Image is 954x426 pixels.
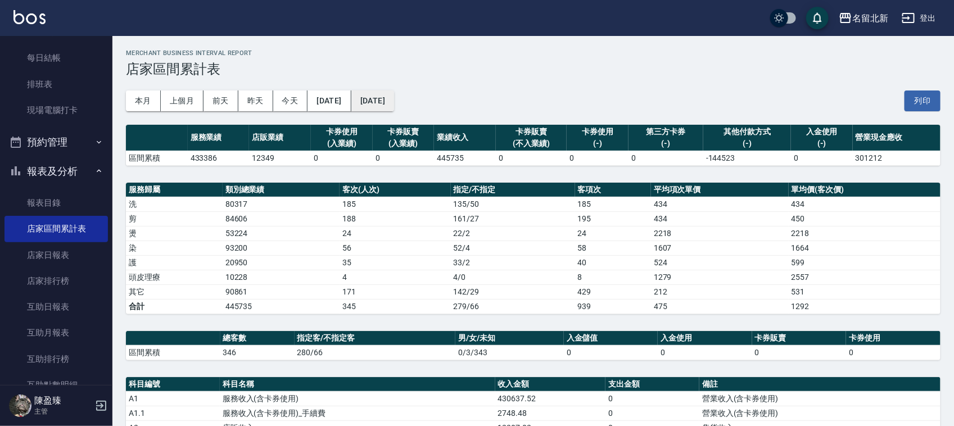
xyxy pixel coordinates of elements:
th: 指定客/不指定客 [295,331,456,346]
td: 4 / 0 [451,270,575,284]
td: 171 [340,284,451,299]
td: 24 [340,226,451,241]
td: 195 [575,211,651,226]
td: 450 [789,211,941,226]
div: (入業績) [376,138,432,149]
th: 服務歸屬 [126,183,223,197]
a: 店家日報表 [4,242,108,268]
div: 名留北新 [852,11,888,25]
td: 區間累積 [126,151,188,165]
td: 營業收入(含卡券使用) [699,391,941,406]
td: 433386 [188,151,250,165]
th: 入金使用 [658,331,752,346]
th: 支出金額 [605,377,699,392]
div: (不入業績) [499,138,564,149]
th: 平均項次單價 [651,183,789,197]
td: 0 [373,151,435,165]
td: 2557 [789,270,941,284]
th: 類別總業績 [223,183,340,197]
td: 1607 [651,241,789,255]
div: 其他付款方式 [706,126,788,138]
a: 互助排行榜 [4,346,108,372]
td: 12349 [249,151,311,165]
td: 280/66 [295,345,456,360]
td: 0 [752,345,847,360]
h3: 店家區間累計表 [126,61,941,77]
button: 本月 [126,90,161,111]
th: 備註 [699,377,941,392]
div: 卡券販賣 [376,126,432,138]
td: 135 / 50 [451,197,575,211]
td: 20950 [223,255,340,270]
div: 卡券使用 [569,126,626,138]
td: 346 [220,345,295,360]
td: 2218 [789,226,941,241]
a: 互助月報表 [4,320,108,346]
td: 0 [605,391,699,406]
td: 80317 [223,197,340,211]
button: save [806,7,829,29]
td: 445735 [434,151,496,165]
td: 染 [126,241,223,255]
td: 0/3/343 [455,345,564,360]
td: 185 [575,197,651,211]
td: 10228 [223,270,340,284]
th: 營業現金應收 [853,125,941,151]
table: a dense table [126,331,941,360]
button: 報表及分析 [4,157,108,186]
td: 161 / 27 [451,211,575,226]
td: 58 [575,241,651,255]
th: 男/女/未知 [455,331,564,346]
td: 其它 [126,284,223,299]
th: 業績收入 [434,125,496,151]
th: 總客數 [220,331,295,346]
td: 475 [651,299,789,314]
th: 客次(人次) [340,183,451,197]
td: 頭皮理療 [126,270,223,284]
td: 434 [651,211,789,226]
td: 35 [340,255,451,270]
td: 22 / 2 [451,226,575,241]
td: 345 [340,299,451,314]
td: 429 [575,284,651,299]
th: 單均價(客次價) [789,183,941,197]
div: 卡券使用 [314,126,370,138]
div: (-) [631,138,700,149]
td: A1 [126,391,220,406]
td: 0 [496,151,567,165]
button: [DATE] [351,90,394,111]
td: 430637.52 [495,391,606,406]
td: 區間累積 [126,345,220,360]
td: 服務收入(含卡券使用)_手續費 [220,406,495,420]
table: a dense table [126,183,941,314]
td: 8 [575,270,651,284]
td: 279/66 [451,299,575,314]
td: 1292 [789,299,941,314]
a: 店家排行榜 [4,268,108,294]
th: 服務業績 [188,125,250,151]
button: 列印 [905,90,941,111]
th: 科目名稱 [220,377,495,392]
td: 52 / 4 [451,241,575,255]
div: (-) [706,138,788,149]
button: 預約管理 [4,128,108,157]
td: 84606 [223,211,340,226]
td: 531 [789,284,941,299]
td: 4 [340,270,451,284]
td: 40 [575,255,651,270]
th: 卡券使用 [846,331,941,346]
th: 收入金額 [495,377,606,392]
td: 24 [575,226,651,241]
td: 1664 [789,241,941,255]
div: (-) [569,138,626,149]
th: 科目編號 [126,377,220,392]
a: 現場電腦打卡 [4,97,108,123]
div: (-) [794,138,850,149]
td: 445735 [223,299,340,314]
td: 0 [846,345,941,360]
td: 護 [126,255,223,270]
a: 排班表 [4,71,108,97]
th: 店販業績 [249,125,311,151]
img: Person [9,395,31,417]
td: 2748.48 [495,406,606,420]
